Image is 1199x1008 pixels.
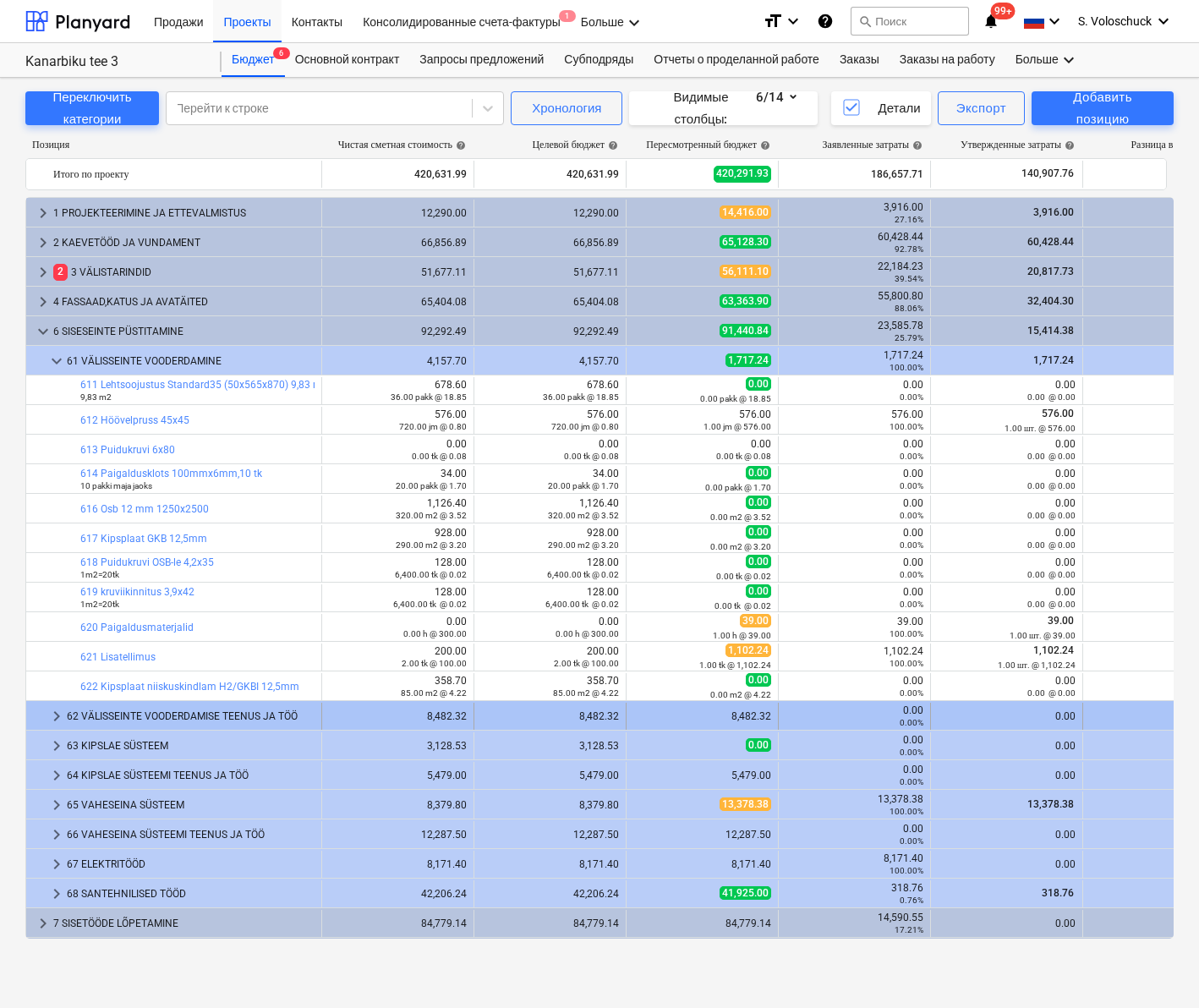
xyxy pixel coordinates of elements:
[786,260,923,284] div: 22,184.23
[481,616,619,639] div: 0.00
[786,764,923,787] div: 0.00
[851,7,969,36] button: Поиск
[757,140,770,151] span: help
[545,600,619,609] small: 6,400.00 tk @ 0.02
[412,452,467,461] small: 0.00 tk @ 0.08
[900,570,923,579] small: 0.00%
[624,13,644,33] i: keyboard_arrow_down
[396,511,467,520] small: 320.00 m2 @ 3.52
[329,616,467,639] div: 0.00
[786,408,923,432] div: 576.00
[938,710,1076,722] div: 0.00
[895,244,923,254] small: 92.78%
[481,858,619,870] div: 8,171.40
[33,321,53,342] span: keyboard_arrow_down
[900,718,923,727] small: 0.00%
[909,140,923,151] span: help
[403,629,467,638] small: 0.00 h @ 300.00
[80,533,207,545] a: 617 Kipsplaat GKB 12,5mm
[633,710,771,722] div: 8,482.32
[511,91,622,125] button: Хронология
[80,392,112,402] small: 9,83 m2
[53,318,315,345] div: 6 SISESEINTE PÜSTITAMINE
[399,422,467,431] small: 720.00 jm @ 0.80
[841,97,921,119] div: Детали
[53,259,315,286] div: 3 VÄLISTARINDID
[633,438,771,462] div: 0.00
[285,43,410,77] a: Основной контракт
[1040,887,1076,899] span: 318.76
[900,688,923,698] small: 0.00%
[481,918,619,929] div: 84,779.14
[649,86,797,131] div: Видимые столбцы : 6/14
[396,481,467,490] small: 20.00 pakk @ 1.70
[895,215,923,224] small: 27.16%
[720,886,771,900] span: 41,925.00
[401,688,467,698] small: 85.00 m2 @ 4.22
[481,740,619,752] div: 3,128.53
[786,556,923,580] div: 0.00
[720,235,771,249] span: 65,128.30
[481,207,619,219] div: 12,290.00
[481,497,619,521] div: 1,126.40
[564,452,619,461] small: 0.00 tk @ 0.08
[900,452,923,461] small: 0.00%
[633,408,771,432] div: 576.00
[47,884,67,904] span: keyboard_arrow_right
[786,468,923,491] div: 0.00
[80,651,156,663] a: 621 Lisatellimus
[633,829,771,841] div: 12,287.50
[1027,570,1076,579] small: 0.00 @ 0.00
[786,161,923,188] div: 186,657.71
[481,237,619,249] div: 66,856.89
[1026,266,1076,277] span: 20,817.73
[329,266,467,278] div: 51,677.11
[67,851,315,878] div: 67 ELEKTRITÖÖD
[938,379,1076,403] div: 0.00
[823,139,923,151] div: Заявленные затраты
[1032,644,1076,656] span: 1,102.24
[890,866,923,875] small: 100.00%
[890,43,1005,77] a: Заказы на работу
[329,161,467,188] div: 420,631.99
[25,91,159,125] button: Переключить категории
[481,556,619,580] div: 128.00
[900,836,923,846] small: 0.00%
[554,659,619,668] small: 2.00 tk @ 100.00
[1027,540,1076,550] small: 0.00 @ 0.00
[481,438,619,462] div: 0.00
[481,468,619,491] div: 34.00
[646,139,770,151] div: Пересмотренный бюджет
[409,43,554,77] a: Запросы предложений
[46,86,139,131] div: Переключить категории
[1005,43,1089,77] div: Больше
[998,660,1076,670] small: 1.00 шт. @ 1,102.24
[938,527,1076,551] div: 0.00
[938,858,1076,870] div: 0.00
[786,497,923,521] div: 0.00
[786,852,923,876] div: 8,171.40
[956,97,1006,119] div: Экспорт
[938,468,1076,491] div: 0.00
[900,511,923,520] small: 0.00%
[338,139,466,151] div: Чистая сметная стоимость
[80,622,194,633] a: 620 Paigaldusmaterjalid
[829,43,890,77] div: Заказы
[273,47,290,59] span: 6
[938,829,1076,841] div: 0.00
[329,645,467,669] div: 200.00
[1032,354,1076,366] span: 1,717.24
[80,681,299,693] a: 622 Kipsplaat niiskuskindlam H2/GKBI 12,5mm
[33,292,53,312] span: keyboard_arrow_right
[786,912,923,935] div: 14,590.55
[991,3,1016,19] span: 99+
[786,734,923,758] div: 0.00
[329,556,467,580] div: 128.00
[481,829,619,841] div: 12,287.50
[47,765,67,786] span: keyboard_arrow_right
[329,740,467,752] div: 3,128.53
[720,324,771,337] span: 91,440.84
[700,394,771,403] small: 0.00 pakk @ 18.85
[481,266,619,278] div: 51,677.11
[329,237,467,249] div: 66,856.89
